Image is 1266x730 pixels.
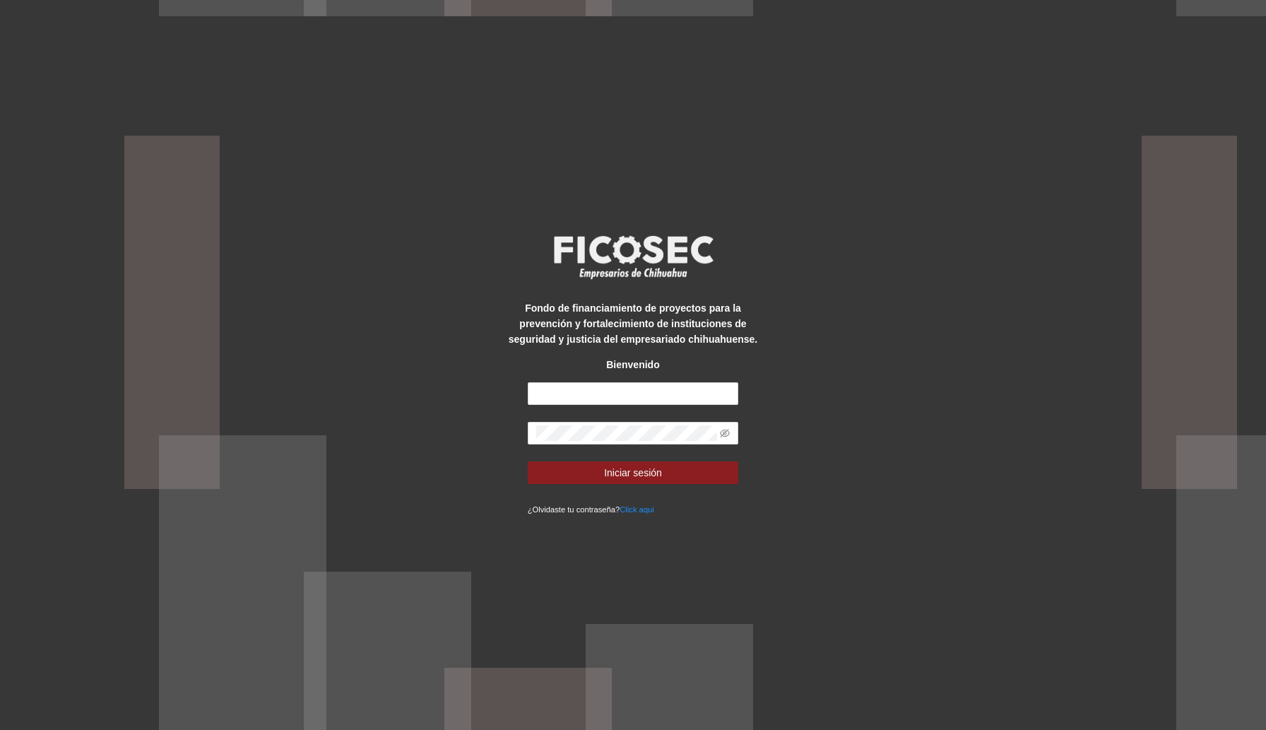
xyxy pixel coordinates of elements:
span: Iniciar sesión [604,465,662,481]
span: eye-invisible [720,428,730,438]
button: Iniciar sesión [528,461,739,484]
strong: Bienvenido [606,359,659,370]
strong: Fondo de financiamiento de proyectos para la prevención y fortalecimiento de instituciones de seg... [509,302,757,345]
img: logo [545,231,721,283]
small: ¿Olvidaste tu contraseña? [528,505,654,514]
a: Click aqui [620,505,654,514]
